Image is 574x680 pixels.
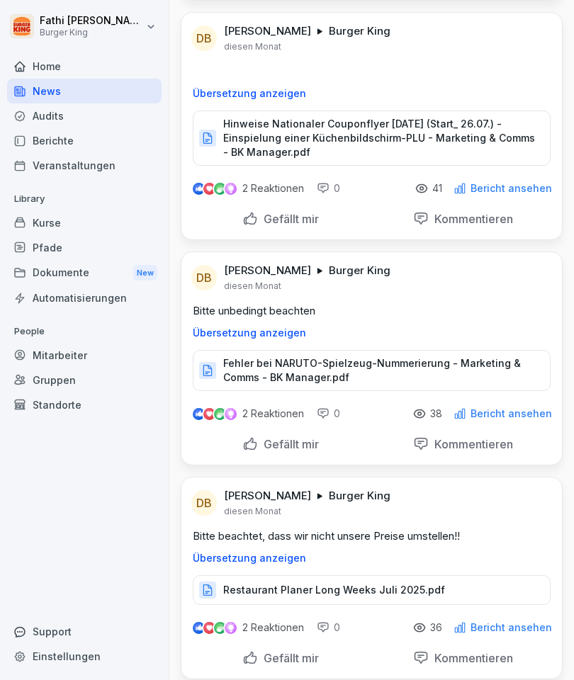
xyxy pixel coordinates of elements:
img: love [204,409,215,419]
div: 0 [317,181,340,195]
div: DB [191,490,217,516]
p: 2 Reaktionen [242,408,304,419]
p: Hinweise Nationaler Couponflyer [DATE] (Start_ 26.07.) - Einspielung einer Küchenbildschirm-PLU -... [223,117,536,159]
img: like [193,622,205,633]
p: Bitte unbedingt beachten [193,303,551,319]
a: Restaurant Planer Long Weeks Juli 2025.pdf [193,587,551,601]
p: Übersetzung anzeigen [193,327,551,339]
div: New [133,265,157,281]
p: People [7,320,162,343]
p: Library [7,188,162,210]
p: [PERSON_NAME] [224,263,311,278]
img: celebrate [214,183,226,195]
p: Gefällt mir [258,437,319,451]
p: Burger King [40,28,143,38]
img: inspiring [225,182,237,195]
a: Berichte [7,128,162,153]
img: like [193,183,205,194]
p: [PERSON_NAME] [224,24,311,38]
p: Fehler bei NARUTO-Spielzeug-Nummerierung - Marketing & Comms - BK Manager.pdf [223,356,536,385]
img: like [193,408,205,419]
div: DB [191,25,217,51]
p: Burger King [329,24,390,38]
a: Kurse [7,210,162,235]
p: 38 [430,408,442,419]
a: Pfade [7,235,162,260]
p: Bericht ansehen [471,183,552,194]
a: Veranstaltungen [7,153,162,178]
a: Mitarbeiter [7,343,162,368]
p: 41 [432,183,442,194]
p: Kommentieren [429,651,513,665]
img: celebrate [214,622,226,634]
img: inspiring [225,621,237,634]
div: 0 [317,620,340,635]
p: Burger King [329,489,390,503]
p: 36 [430,622,442,633]
p: Burger King [329,263,390,278]
p: Gefällt mir [258,651,319,665]
p: diesen Monat [224,41,281,52]
a: News [7,79,162,103]
img: inspiring [225,407,237,420]
a: Audits [7,103,162,128]
a: DokumenteNew [7,260,162,286]
p: Restaurant Planer Long Weeks Juli 2025.pdf [223,583,445,597]
p: Fathi [PERSON_NAME] [40,15,143,27]
div: DB [191,265,217,290]
img: love [204,623,215,633]
p: 2 Reaktionen [242,622,304,633]
p: [PERSON_NAME] [224,489,311,503]
div: Support [7,619,162,644]
p: Gefällt mir [258,212,319,226]
p: Übersetzung anzeigen [193,88,551,99]
a: Fehler bei NARUTO-Spielzeug-Nummerierung - Marketing & Comms - BK Manager.pdf [193,368,551,382]
a: Gruppen [7,368,162,392]
div: Dokumente [7,260,162,286]
img: celebrate [214,408,226,420]
a: Home [7,54,162,79]
p: Übersetzung anzeigen [193,552,551,564]
div: 0 [317,407,340,421]
a: Standorte [7,392,162,417]
p: Bitte beachtet, dass wir nicht unsere Preise umstellen!! [193,528,551,544]
p: Kommentieren [429,212,513,226]
p: Bericht ansehen [471,622,552,633]
p: diesen Monat [224,280,281,292]
p: Bericht ansehen [471,408,552,419]
p: diesen Monat [224,506,281,517]
a: Automatisierungen [7,285,162,310]
img: love [204,183,215,194]
a: Einstellungen [7,644,162,669]
a: Hinweise Nationaler Couponflyer [DATE] (Start_ 26.07.) - Einspielung einer Küchenbildschirm-PLU -... [193,135,551,149]
p: 2 Reaktionen [242,183,304,194]
p: Kommentieren [429,437,513,451]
